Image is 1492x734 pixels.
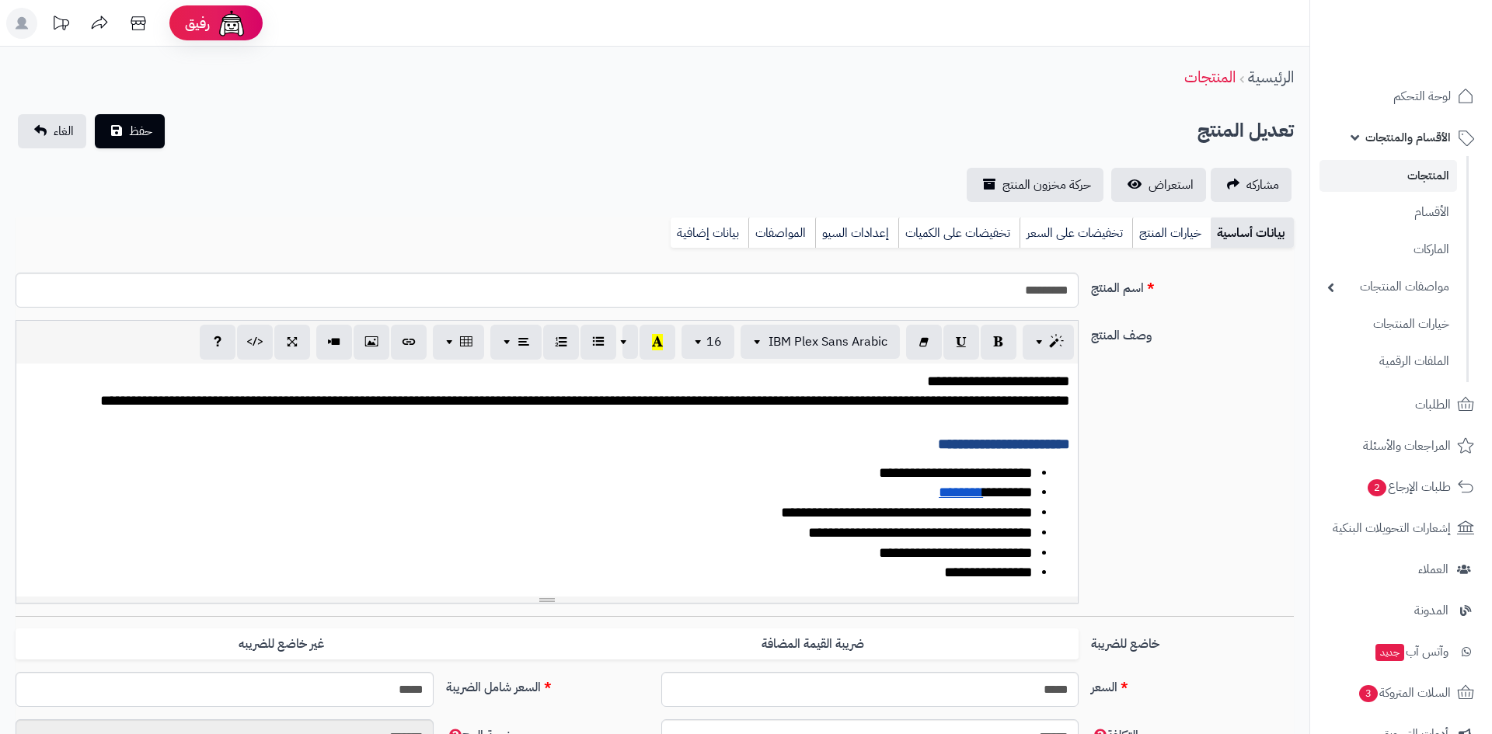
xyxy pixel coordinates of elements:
a: المنتجات [1184,65,1236,89]
a: العملاء [1319,551,1483,588]
a: حركة مخزون المنتج [967,168,1103,202]
a: وآتس آبجديد [1319,633,1483,670]
a: الغاء [18,114,86,148]
span: إشعارات التحويلات البنكية [1333,517,1451,539]
span: لوحة التحكم [1393,85,1451,107]
a: الماركات [1319,233,1457,266]
a: مواصفات المنتجات [1319,270,1457,304]
span: العملاء [1418,558,1448,580]
img: ai-face.png [216,8,247,39]
span: 3 [1358,684,1379,703]
a: الطلبات [1319,386,1483,423]
span: مشاركه [1246,176,1279,194]
label: خاضع للضريبة [1085,628,1300,653]
button: 16 [682,325,734,359]
span: استعراض [1149,176,1194,194]
span: 2 [1367,478,1387,497]
a: بيانات إضافية [671,217,748,249]
button: حفظ [95,114,165,148]
a: بيانات أساسية [1211,217,1294,249]
a: تخفيضات على الكميات [898,217,1020,249]
span: وآتس آب [1374,641,1448,663]
label: السعر شامل الضريبة [440,672,655,697]
a: المدونة [1319,592,1483,629]
button: IBM Plex Sans Arabic [741,325,900,359]
h2: تعديل المنتج [1197,115,1294,147]
label: اسم المنتج [1085,273,1300,297]
label: السعر [1085,672,1300,697]
span: طلبات الإرجاع [1366,476,1451,498]
span: السلات المتروكة [1358,682,1451,704]
span: حركة مخزون المنتج [1002,176,1091,194]
span: رفيق [185,14,210,33]
a: تخفيضات على السعر [1020,217,1132,249]
span: الغاء [54,122,74,141]
span: IBM Plex Sans Arabic [769,332,887,351]
a: إعدادات السيو [815,217,898,249]
a: المنتجات [1319,160,1457,192]
a: إشعارات التحويلات البنكية [1319,510,1483,547]
a: السلات المتروكة3 [1319,674,1483,711]
a: الرئيسية [1248,65,1294,89]
a: خيارات المنتجات [1319,308,1457,341]
a: الأقسام [1319,196,1457,229]
span: الأقسام والمنتجات [1365,127,1451,148]
a: لوحة التحكم [1319,78,1483,115]
a: تحديثات المنصة [41,8,80,43]
span: المراجعات والأسئلة [1363,435,1451,457]
a: استعراض [1111,168,1206,202]
label: وصف المنتج [1085,320,1300,345]
label: غير خاضع للضريبه [16,628,547,660]
span: المدونة [1414,600,1448,621]
span: 16 [706,332,722,351]
span: جديد [1375,644,1404,661]
label: ضريبة القيمة المضافة [547,628,1079,660]
a: المراجعات والأسئلة [1319,427,1483,464]
a: طلبات الإرجاع2 [1319,468,1483,506]
a: الملفات الرقمية [1319,345,1457,378]
span: حفظ [129,122,152,141]
a: خيارات المنتج [1132,217,1211,249]
a: مشاركه [1211,168,1292,202]
a: المواصفات [748,217,815,249]
img: logo-2.png [1386,14,1477,47]
span: الطلبات [1415,394,1451,416]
